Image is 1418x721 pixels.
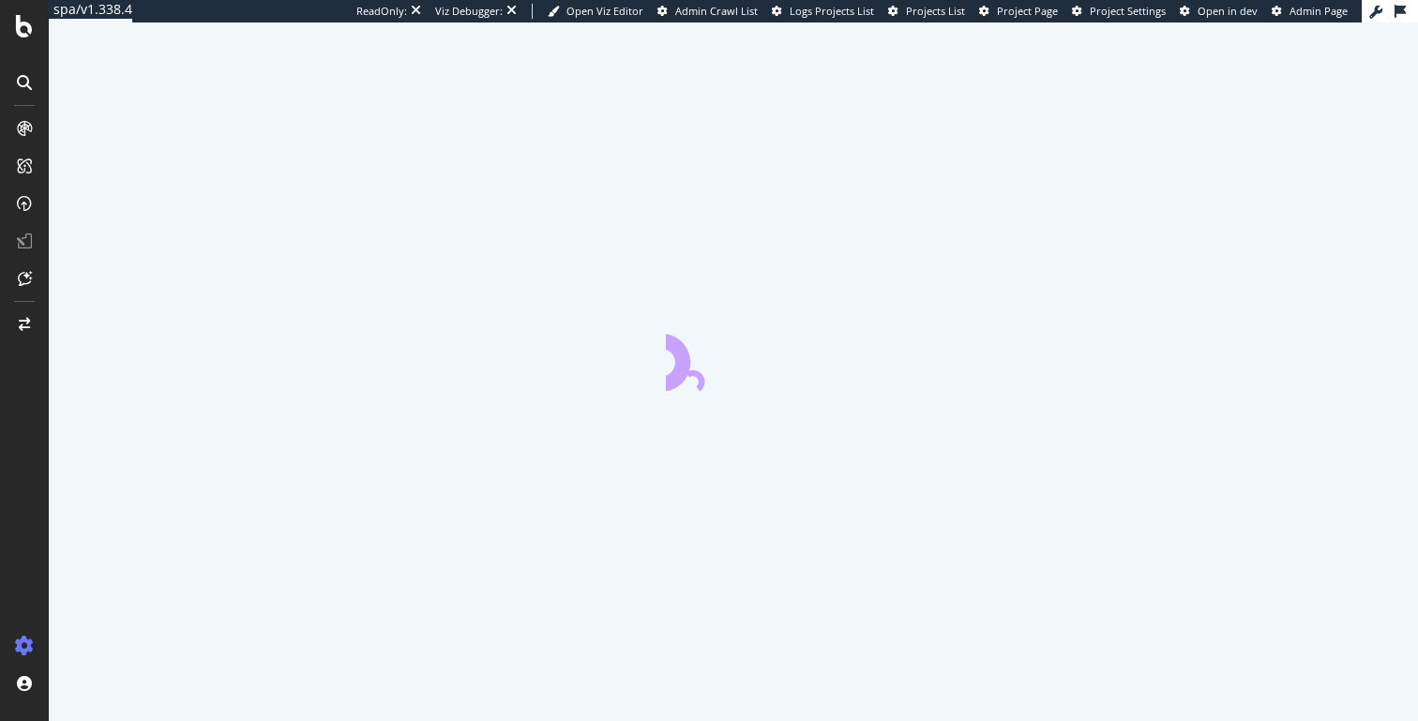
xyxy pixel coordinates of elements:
span: Open Viz Editor [566,4,643,18]
div: ReadOnly: [356,4,407,19]
span: Projects List [906,4,965,18]
span: Project Page [997,4,1058,18]
a: Projects List [888,4,965,19]
div: Viz Debugger: [435,4,503,19]
span: Open in dev [1198,4,1258,18]
a: Open in dev [1180,4,1258,19]
span: Admin Page [1290,4,1348,18]
a: Project Settings [1072,4,1166,19]
a: Open Viz Editor [548,4,643,19]
a: Project Page [979,4,1058,19]
a: Admin Crawl List [657,4,758,19]
a: Logs Projects List [772,4,874,19]
div: animation [666,323,801,391]
span: Project Settings [1090,4,1166,18]
span: Logs Projects List [790,4,874,18]
a: Admin Page [1272,4,1348,19]
span: Admin Crawl List [675,4,758,18]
